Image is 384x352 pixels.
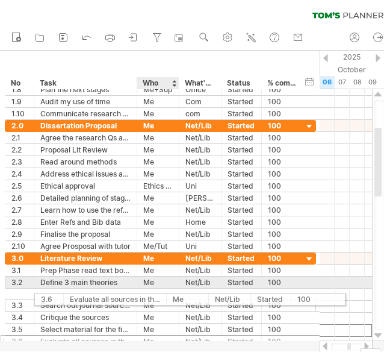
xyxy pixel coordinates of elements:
[143,156,173,168] div: Me
[228,312,255,323] div: Started
[11,108,28,119] div: 1.10
[365,76,380,89] div: Thursday, 9 October 2025
[268,265,297,276] div: 100
[268,253,297,264] div: 100
[268,240,297,252] div: 100
[11,192,28,204] div: 2.6
[268,180,297,192] div: 100
[11,180,28,192] div: 2.5
[268,132,297,143] div: 100
[143,336,173,347] div: Me
[40,312,131,323] div: Critique the sources
[40,84,131,95] div: Plan the next stages
[228,324,255,335] div: Started
[11,156,28,168] div: 2.3
[185,265,215,276] div: Net/Lib
[11,265,28,276] div: 3.1
[143,144,173,156] div: Me
[268,192,297,204] div: 100
[228,277,255,288] div: Started
[40,228,131,240] div: Finalise the proposal
[185,228,215,240] div: Net/Lib
[268,108,297,119] div: 100
[228,120,255,131] div: Started
[185,156,215,168] div: Net/Lib
[11,77,27,89] div: No
[143,132,173,143] div: Me
[228,180,255,192] div: Started
[228,168,255,180] div: Started
[40,180,131,192] div: Ethical approval
[143,168,173,180] div: Me
[228,253,255,264] div: Started
[40,253,131,264] div: Literature Review
[11,120,28,131] div: 2.0
[228,192,255,204] div: Started
[268,120,297,131] div: 100
[228,156,255,168] div: Started
[185,253,215,264] div: Net/Lib
[268,277,297,288] div: 100
[40,168,131,180] div: Address ethical issues and prepare ethical statement
[185,312,215,323] div: Net/Lib
[361,348,380,352] div: Show Legend
[228,300,255,311] div: Started
[11,228,28,240] div: 2.9
[228,265,255,276] div: Started
[143,108,173,119] div: Me
[185,132,215,143] div: Net/Lib
[228,108,255,119] div: Started
[268,96,297,107] div: 100
[143,240,173,252] div: Me/Tut
[143,120,173,131] div: Me
[143,324,173,335] div: Me
[143,228,173,240] div: Me
[227,77,255,89] div: Status
[185,192,215,204] div: [PERSON_NAME]'s Pl
[11,240,28,252] div: 2.10
[40,96,131,107] div: Audit my use of time
[185,108,215,119] div: com
[268,312,297,323] div: 100
[185,336,215,347] div: Net/Lib
[40,156,131,168] div: Read around methods
[268,168,297,180] div: 100
[228,96,255,107] div: Started
[228,336,255,347] div: Started
[268,216,297,228] div: 100
[11,336,28,347] div: 3.6
[185,77,214,89] div: What's needed
[267,77,296,89] div: % complete
[228,132,255,143] div: Started
[228,216,255,228] div: Started
[268,84,297,95] div: 100
[11,132,28,143] div: 2.1
[40,204,131,216] div: Learn how to use the referencing in Word
[185,204,215,216] div: Net/Lib
[11,204,28,216] div: 2.7
[228,204,255,216] div: Started
[143,216,173,228] div: Me
[185,144,215,156] div: Net/Lib
[40,77,130,89] div: Task
[335,76,350,89] div: Tuesday, 7 October 2025
[268,204,297,216] div: 100
[268,144,297,156] div: 100
[185,300,215,311] div: Net/Lib
[40,144,131,156] div: Proposal Lit Review
[143,253,173,264] div: Me
[228,240,255,252] div: Started
[11,312,28,323] div: 3.4
[228,228,255,240] div: Started
[11,168,28,180] div: 2.4
[185,120,215,131] div: Net/Lib
[40,300,131,311] div: Search out journal sources
[228,144,255,156] div: Started
[11,96,28,107] div: 1.9
[143,204,173,216] div: Me
[143,300,173,311] div: Me
[143,192,173,204] div: Me
[268,300,297,311] div: 100
[268,228,297,240] div: 100
[185,168,215,180] div: Net/Lib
